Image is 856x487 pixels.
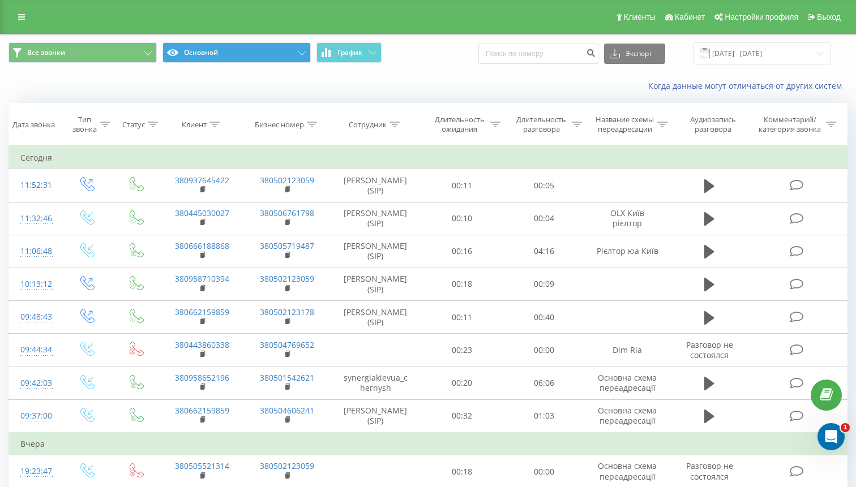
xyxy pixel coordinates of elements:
div: Дата звонка [12,120,55,130]
div: 19:23:47 [20,460,50,482]
td: 06:06 [503,367,585,399]
td: 00:05 [503,169,585,202]
span: Выход [817,12,841,21]
a: 380501542621 [260,372,314,383]
td: 00:20 [421,367,503,399]
span: 1 [841,423,850,432]
a: 380937645422 [175,175,229,186]
a: 380505521314 [175,460,229,471]
a: 380445030027 [175,208,229,218]
td: Рієлтор юа Київ [585,235,670,268]
a: 380506761798 [260,208,314,218]
td: [PERSON_NAME] (SIP) [329,301,421,334]
td: Сегодня [9,146,848,169]
a: Когда данные могут отличаться от других систем [648,80,848,91]
td: Основна схема переадресації [585,367,670,399]
div: Сотрудник [349,120,387,130]
td: synergiakievua_chernysh [329,367,421,399]
a: 380502123059 [260,460,314,471]
td: 00:09 [503,268,585,300]
button: Основной [162,42,311,63]
iframe: Intercom live chat [818,423,845,450]
input: Поиск по номеру [478,44,598,64]
td: [PERSON_NAME] (SIP) [329,399,421,433]
td: 00:18 [421,268,503,300]
div: Длительность ожидания [431,115,487,134]
a: 380662159859 [175,405,229,416]
div: Клиент [182,120,207,130]
button: Все звонки [8,42,157,63]
a: 380504769652 [260,339,314,350]
a: 380958710394 [175,273,229,284]
a: 380505719487 [260,240,314,251]
div: Длительность разговора [513,115,570,134]
span: Разговор не состоялся [686,460,733,481]
button: Экспорт [604,44,665,64]
td: 00:04 [503,202,585,235]
span: Разговор не состоялся [686,339,733,360]
span: Кабинет [675,12,705,21]
a: 380662159859 [175,307,229,317]
td: 00:11 [421,169,503,202]
td: 00:10 [421,202,503,235]
div: 09:42:03 [20,372,50,394]
td: 00:16 [421,235,503,268]
div: 11:06:48 [20,240,50,262]
td: [PERSON_NAME] (SIP) [329,202,421,235]
td: 00:32 [421,399,503,433]
div: Тип звонка [71,115,98,134]
td: [PERSON_NAME] (SIP) [329,235,421,268]
td: 00:11 [421,301,503,334]
button: График [316,42,382,63]
a: 380502123059 [260,175,314,186]
div: Статус [122,120,145,130]
span: Все звонки [27,48,65,57]
td: [PERSON_NAME] (SIP) [329,268,421,300]
td: Вчера [9,433,848,455]
td: 00:40 [503,301,585,334]
div: Бизнес номер [255,120,304,130]
td: Основна схема переадресації [585,399,670,433]
div: 10:13:12 [20,273,50,295]
td: 00:00 [503,334,585,367]
div: Комментарий/категория звонка [757,115,823,134]
a: 380443860338 [175,339,229,350]
a: 380502123059 [260,273,314,284]
div: 09:48:43 [20,306,50,328]
div: 11:52:31 [20,174,50,196]
td: 01:03 [503,399,585,433]
td: Dim Ria [585,334,670,367]
span: Настройки профиля [725,12,798,21]
td: OLX Київ рієлтор [585,202,670,235]
td: 00:23 [421,334,503,367]
div: 09:37:00 [20,405,50,427]
div: Название схемы переадресации [595,115,654,134]
td: [PERSON_NAME] (SIP) [329,169,421,202]
a: 380502123178 [260,307,314,317]
a: 380666188868 [175,240,229,251]
td: 04:16 [503,235,585,268]
div: Аудиозапись разговора [680,115,746,134]
a: 380504606241 [260,405,314,416]
span: Клиенты [624,12,656,21]
a: 380958652196 [175,372,229,383]
div: 09:44:34 [20,339,50,361]
span: График [337,49,362,57]
div: 11:32:46 [20,208,50,230]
